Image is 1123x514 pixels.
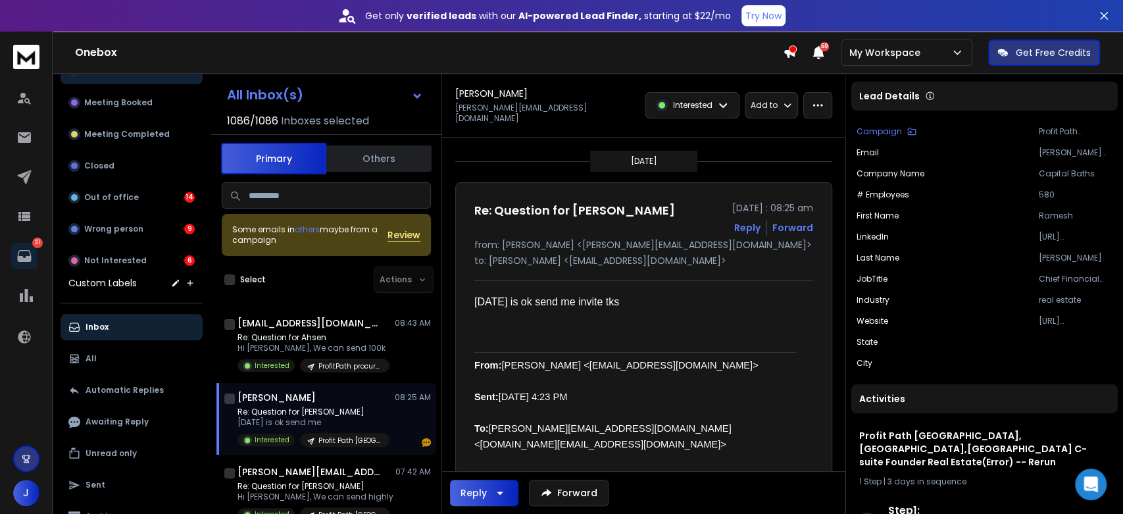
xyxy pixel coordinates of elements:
[237,407,389,417] p: Re: Question for [PERSON_NAME]
[1039,126,1112,137] p: Profit Path [GEOGRAPHIC_DATA],[GEOGRAPHIC_DATA],[GEOGRAPHIC_DATA] C-suite Founder Real Estate(Err...
[86,480,105,490] p: Sent
[772,221,813,234] div: Forward
[455,87,528,100] h1: [PERSON_NAME]
[86,448,137,459] p: Unread only
[450,480,518,506] button: Reply
[859,476,882,487] span: 1 Step
[255,361,289,371] p: Interested
[745,9,782,22] p: Try Now
[61,153,203,179] button: Closed
[84,97,153,108] p: Meeting Booked
[474,360,502,371] b: From:
[474,201,675,220] h1: Re: Question for [PERSON_NAME]
[407,9,476,22] strong: verified leads
[461,486,487,500] div: Reply
[857,147,879,158] p: Email
[820,42,829,51] span: 50
[237,391,316,404] h1: [PERSON_NAME]
[86,417,149,427] p: Awaiting Reply
[227,88,303,101] h1: All Inbox(s)
[61,247,203,274] button: Not Interested6
[857,190,909,200] p: # Employees
[857,295,889,305] p: Industry
[75,45,783,61] h1: Onebox
[741,5,786,26] button: Try Now
[1039,232,1112,242] p: [URL][DOMAIN_NAME]
[255,435,289,445] p: Interested
[474,392,499,402] b: Sent:
[61,377,203,403] button: Automatic Replies
[395,318,431,328] p: 08:43 AM
[857,126,916,137] button: Campaign
[86,322,109,332] p: Inbox
[857,168,924,179] p: Company Name
[673,100,712,111] p: Interested
[240,274,266,285] label: Select
[221,143,326,174] button: Primary
[61,472,203,498] button: Sent
[61,409,203,435] button: Awaiting Reply
[474,360,759,481] font: [PERSON_NAME] <[EMAIL_ADDRESS][DOMAIN_NAME]> [DATE] 4:23 PM [PERSON_NAME][EMAIL_ADDRESS][DOMAIN_N...
[237,317,382,330] h1: [EMAIL_ADDRESS][DOMAIN_NAME]
[859,90,920,103] p: Lead Details
[13,480,39,506] button: J
[84,129,170,140] p: Meeting Completed
[751,100,778,111] p: Add to
[529,480,609,506] button: Forward
[474,294,803,310] div: [DATE] is ok send me invite tks
[61,90,203,116] button: Meeting Booked
[1016,46,1091,59] p: Get Free Credits
[474,471,512,481] b: Subject:
[1039,295,1112,305] p: real estate
[184,192,195,203] div: 14
[61,184,203,211] button: Out of office14
[474,423,489,434] b: To:
[232,224,387,245] div: Some emails in maybe from a campaign
[61,440,203,467] button: Unread only
[318,361,382,371] p: ProfitPath procurement consulting WORLDWIDE---Rerun
[849,46,926,59] p: My Workspace
[86,385,164,396] p: Automatic Replies
[227,113,278,129] span: 1086 / 1086
[387,228,420,242] button: Review
[1039,147,1112,158] p: [PERSON_NAME][EMAIL_ADDRESS][DOMAIN_NAME]
[395,467,431,477] p: 07:42 AM
[237,492,393,502] p: Hi [PERSON_NAME], We can send highly
[859,476,1110,487] div: |
[857,253,899,263] p: Last Name
[734,221,761,234] button: Reply
[857,274,887,284] p: jobTitle
[184,255,195,266] div: 6
[184,224,195,234] div: 9
[887,476,966,487] span: 3 days in sequence
[1039,168,1112,179] p: Capital Baths
[84,161,114,171] p: Closed
[84,255,147,266] p: Not Interested
[857,316,888,326] p: website
[86,353,97,364] p: All
[1039,211,1112,221] p: Ramesh
[68,276,137,290] h3: Custom Labels
[518,9,641,22] strong: AI-powered Lead Finder,
[237,332,389,343] p: Re: Question for Ahsen
[732,201,813,215] p: [DATE] : 08:25 am
[857,358,872,369] p: City
[326,144,432,173] button: Others
[1039,274,1112,284] p: Chief Financial Officer
[237,465,382,478] h1: [PERSON_NAME][EMAIL_ADDRESS][DOMAIN_NAME]
[474,254,813,267] p: to: [PERSON_NAME] <[EMAIL_ADDRESS][DOMAIN_NAME]>
[216,82,434,108] button: All Inbox(s)
[455,103,637,124] p: [PERSON_NAME][EMAIL_ADDRESS][DOMAIN_NAME]
[237,343,389,353] p: Hi [PERSON_NAME], We can send 100k
[857,126,902,137] p: Campaign
[13,45,39,69] img: logo
[237,481,393,492] p: Re: Question for [PERSON_NAME]
[365,9,731,22] p: Get only with our starting at $22/mo
[237,417,389,428] p: [DATE] is ok send me
[851,384,1118,413] div: Activities
[857,211,899,221] p: First Name
[474,238,813,251] p: from: [PERSON_NAME] <[PERSON_NAME][EMAIL_ADDRESS][DOMAIN_NAME]>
